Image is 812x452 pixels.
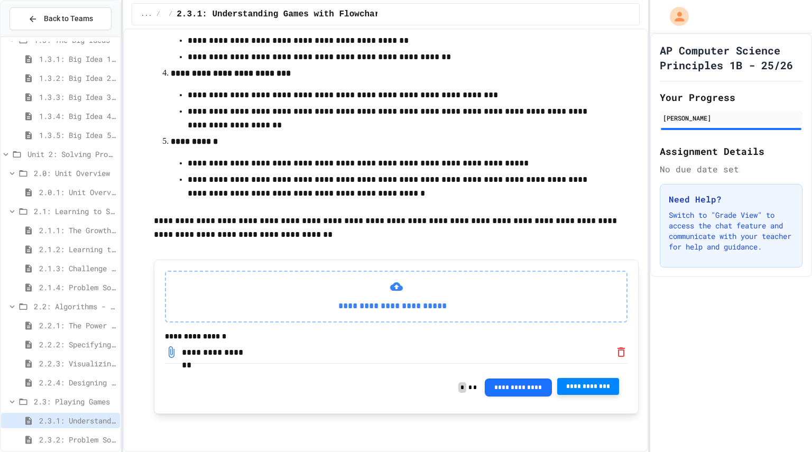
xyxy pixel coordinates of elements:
span: 2.1.2: Learning to Solve Hard Problems [39,244,116,255]
span: 2.1.1: The Growth Mindset [39,225,116,236]
div: My Account [659,4,691,29]
span: 2.1.4: Problem Solving Practice [39,282,116,293]
span: 2.2.4: Designing Flowcharts [39,377,116,388]
span: ... [141,10,152,19]
span: 2.3.2: Problem Solving Reflection [39,434,116,445]
span: 2.2: Algorithms - from Pseudocode to Flowcharts [34,301,116,312]
h1: AP Computer Science Principles 1B - 25/26 [660,43,802,72]
span: 2.3.1: Understanding Games with Flowcharts [39,415,116,426]
span: 2.0.1: Unit Overview [39,187,116,198]
h2: Assignment Details [660,144,802,159]
span: 2.2.3: Visualizing Logic with Flowcharts [39,358,116,369]
h3: Need Help? [669,193,793,206]
span: 2.3.1: Understanding Games with Flowcharts [177,8,390,21]
span: 1.3.2: Big Idea 2 - Data [39,72,116,84]
span: 1.3.3: Big Idea 3 - Algorithms and Programming [39,91,116,103]
span: / [169,10,172,19]
div: [PERSON_NAME] [663,113,799,123]
span: 2.0: Unit Overview [34,168,116,179]
span: Back to Teams [44,13,93,24]
span: 2.2.2: Specifying Ideas with Pseudocode [39,339,116,350]
h2: Your Progress [660,90,802,105]
span: 1.3.4: Big Idea 4 - Computing Systems and Networks [39,110,116,122]
span: 2.3: Playing Games [34,396,116,407]
p: Switch to "Grade View" to access the chat feature and communicate with your teacher for help and ... [669,210,793,252]
span: 2.1.3: Challenge Problem - The Bridge [39,263,116,274]
span: 2.1: Learning to Solve Hard Problems [34,206,116,217]
button: Mark for Removal [615,346,628,358]
span: 1.3.1: Big Idea 1 - Creative Development [39,53,116,64]
div: No due date set [660,163,802,176]
span: Unit 2: Solving Problems in Computer Science [27,149,116,160]
span: 1.3.5: Big Idea 5 - Impact of Computing [39,130,116,141]
a: Download [165,346,178,358]
span: 2.2.1: The Power of Algorithms [39,320,116,331]
span: / [156,10,160,19]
